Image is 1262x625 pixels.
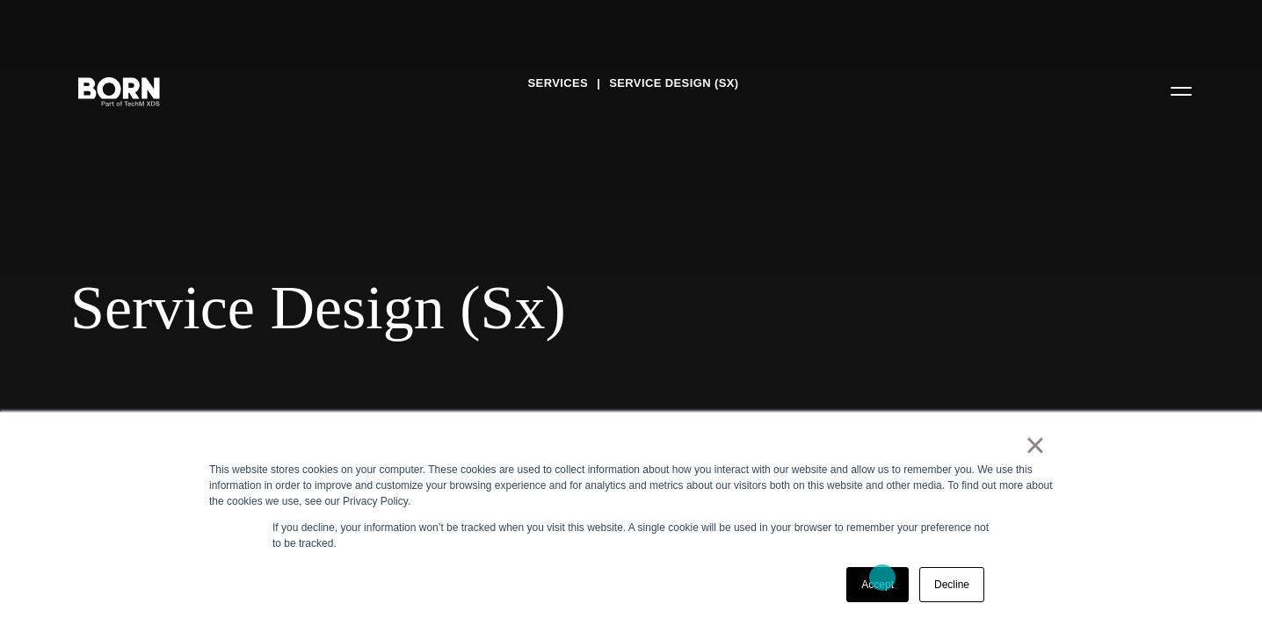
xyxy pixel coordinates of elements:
button: Open [1160,72,1202,109]
a: Services [528,70,589,97]
p: If you decline, your information won’t be tracked when you visit this website. A single cookie wi... [272,520,990,551]
a: Accept [846,567,909,602]
a: × [1025,437,1046,453]
div: This website stores cookies on your computer. These cookies are used to collect information about... [209,462,1053,509]
a: Decline [919,567,984,602]
div: Service Design (Sx) [70,272,1072,344]
a: Service Design (Sx) [609,70,738,97]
